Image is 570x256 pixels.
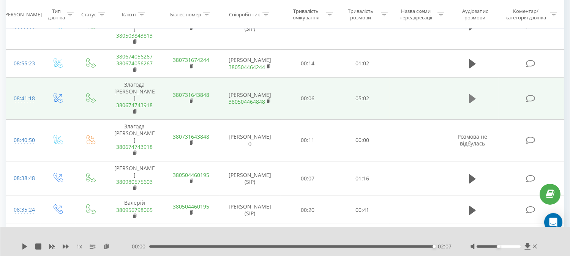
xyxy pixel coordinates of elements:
div: Тривалість розмови [342,8,379,21]
a: 380731643848 [173,133,209,140]
div: Accessibility label [497,245,500,248]
span: 00:00 [132,243,149,250]
td: 00:00 [335,224,390,252]
span: 02:07 [438,243,452,250]
td: 01:16 [335,161,390,196]
td: 00:20 [281,196,335,224]
div: Коментар/категорія дзвінка [504,8,548,21]
a: 380504460195 [173,171,209,179]
a: 380504460195 [173,203,209,210]
td: [PERSON_NAME] [219,77,281,119]
td: 00:11 [281,119,335,161]
span: 1 x [76,243,82,250]
td: [PERSON_NAME] (SIP) [219,196,281,224]
span: Розмова не відбулась [458,133,487,147]
a: 380504464244 [229,63,265,71]
td: Валерій [106,196,163,224]
td: 00:14 [281,50,335,78]
div: 08:55:23 [14,56,33,71]
div: 08:35:24 [14,202,33,217]
div: [PERSON_NAME] [3,11,42,17]
div: Open Intercom Messenger [544,213,562,231]
td: 00:41 [335,196,390,224]
a: 380674056267 [116,60,153,67]
div: 08:40:50 [14,133,33,148]
div: Аудіозапис розмови [453,8,497,21]
div: 08:41:18 [14,91,33,106]
a: 380674056267 [116,53,153,60]
a: 380956798065 [116,206,153,213]
td: 00:06 [281,77,335,119]
div: Клієнт [122,11,136,17]
div: Бізнес номер [170,11,201,17]
a: 380980575603 [116,178,153,185]
td: 00:07 [281,161,335,196]
a: 380674743918 [116,101,153,109]
div: Тривалість очікування [287,8,325,21]
a: 380731643848 [173,91,209,98]
td: [PERSON_NAME] [219,50,281,78]
td: 05:02 [335,77,390,119]
div: Співробітник [229,11,261,17]
td: 01:02 [335,50,390,78]
td: [PERSON_NAME] [106,161,163,196]
a: 380503843813 [116,32,153,39]
div: 08:38:48 [14,171,33,186]
td: 00:05 [281,224,335,252]
td: 00:00 [335,119,390,161]
td: [PERSON_NAME] (SIP) [219,224,281,252]
div: Accessibility label [433,245,436,248]
td: [PERSON_NAME] () [219,119,281,161]
td: Злагода [PERSON_NAME] [106,77,163,119]
a: 380674743918 [116,143,153,150]
div: Тип дзвінка [47,8,65,21]
td: Злагода [PERSON_NAME] [106,119,163,161]
div: Статус [81,11,96,17]
div: Назва схеми переадресації [396,8,436,21]
td: [PERSON_NAME] (SIP) [219,161,281,196]
td: Валерій [106,224,163,252]
a: 380504464848 [229,98,265,105]
a: 380731674244 [173,56,209,63]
